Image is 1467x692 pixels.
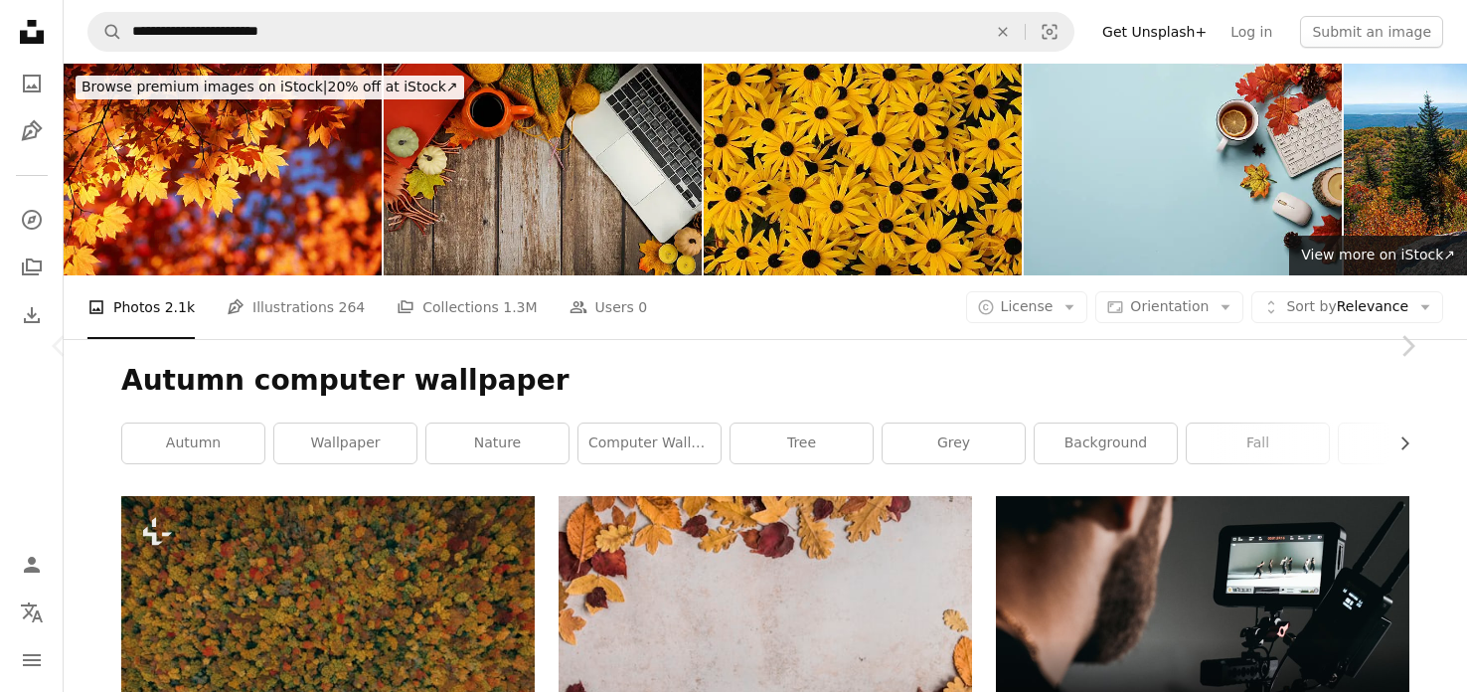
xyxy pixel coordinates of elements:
[122,424,264,463] a: autumn
[12,545,52,585] a: Log in / Sign up
[1130,298,1209,314] span: Orientation
[503,296,537,318] span: 1.3M
[12,64,52,103] a: Photos
[12,640,52,680] button: Menu
[121,363,1409,399] h1: Autumn computer wallpaper
[1348,251,1467,441] a: Next
[12,200,52,240] a: Explore
[1035,424,1177,463] a: background
[1090,16,1219,48] a: Get Unsplash+
[1286,298,1336,314] span: Sort by
[1095,291,1243,323] button: Orientation
[1300,16,1443,48] button: Submit an image
[966,291,1088,323] button: License
[12,593,52,632] button: Language
[1286,297,1408,317] span: Relevance
[570,275,648,339] a: Users 0
[1386,424,1409,463] button: scroll list to the right
[64,64,476,111] a: Browse premium images on iStock|20% off at iStock↗
[1251,291,1443,323] button: Sort byRelevance
[981,13,1025,51] button: Clear
[88,13,122,51] button: Search Unsplash
[12,111,52,151] a: Illustrations
[638,296,647,318] span: 0
[87,12,1074,52] form: Find visuals sitewide
[578,424,721,463] a: computer wallpaper
[883,424,1025,463] a: grey
[1301,247,1455,262] span: View more on iStock ↗
[81,79,327,94] span: Browse premium images on iStock |
[121,641,535,659] a: a large group of colorful leaves
[384,64,702,275] img: Fall-themed workspace concept. Top view photo of trendy cozy plaid, cup of coffee, notepad, autum...
[1026,13,1073,51] button: Visual search
[227,275,365,339] a: Illustrations 264
[1219,16,1284,48] a: Log in
[76,76,464,99] div: 20% off at iStock ↗
[559,625,972,643] a: dried leaves on white concrete floor
[12,248,52,287] a: Collections
[704,64,1022,275] img: Yellow and black carpet
[274,424,416,463] a: wallpaper
[339,296,366,318] span: 264
[426,424,569,463] a: nature
[731,424,873,463] a: tree
[1187,424,1329,463] a: fall
[1001,298,1054,314] span: License
[64,64,382,275] img: Autumn Orange Leaves
[397,275,537,339] a: Collections 1.3M
[1289,236,1467,275] a: View more on iStock↗
[1024,64,1342,275] img: Autumn workspace flat lay background.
